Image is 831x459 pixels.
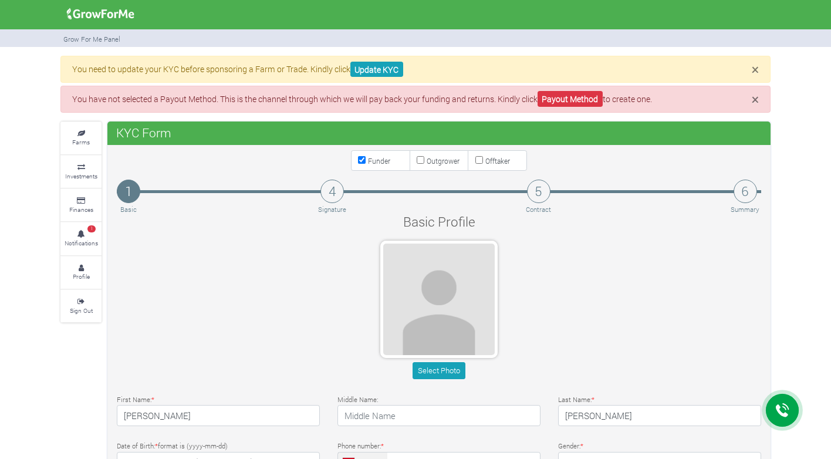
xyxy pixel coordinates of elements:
[60,122,102,154] a: Farms
[72,138,90,146] small: Farms
[558,405,761,426] input: Last Name
[117,405,320,426] input: First Name
[87,225,96,232] span: 1
[65,172,97,180] small: Investments
[117,180,140,215] a: 1 Basic
[60,189,102,221] a: Finances
[119,205,138,215] p: Basic
[318,205,346,215] p: Signature
[538,91,603,107] a: Payout Method
[60,290,102,322] a: Sign Out
[72,63,759,75] p: You need to update your KYC before sponsoring a Farm or Trade. Kindly click
[65,239,98,247] small: Notifications
[63,2,138,26] img: growforme image
[63,35,120,43] small: Grow For Me Panel
[72,93,759,105] p: You have not selected a Payout Method. This is the channel through which we will pay back your fu...
[337,441,384,451] label: Phone number:
[69,205,93,214] small: Finances
[752,93,759,106] button: Close
[368,156,390,166] small: Funder
[70,306,93,315] small: Sign Out
[417,156,424,164] input: Outgrower
[73,272,90,281] small: Profile
[320,180,344,203] h4: 4
[113,121,174,144] span: KYC Form
[60,222,102,255] a: 1 Notifications
[526,205,551,215] p: Contract
[117,441,228,451] label: Date of Birth: format is (yyyy-mm-dd)
[337,405,541,426] input: Middle Name
[752,60,759,78] span: ×
[485,156,510,166] small: Offtaker
[734,180,757,203] h4: 6
[265,214,613,230] h4: Basic Profile
[358,156,366,164] input: Funder
[60,256,102,289] a: Profile
[752,63,759,76] button: Close
[337,395,378,405] label: Middle Name:
[558,395,594,405] label: Last Name:
[475,156,483,164] input: Offtaker
[413,362,465,379] button: Select Photo
[427,156,460,166] small: Outgrower
[117,180,140,203] h4: 1
[752,90,759,108] span: ×
[527,180,550,203] h4: 5
[350,62,403,77] a: Update KYC
[558,441,583,451] label: Gender:
[731,205,759,215] p: Summary
[117,395,154,405] label: First Name:
[60,156,102,188] a: Investments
